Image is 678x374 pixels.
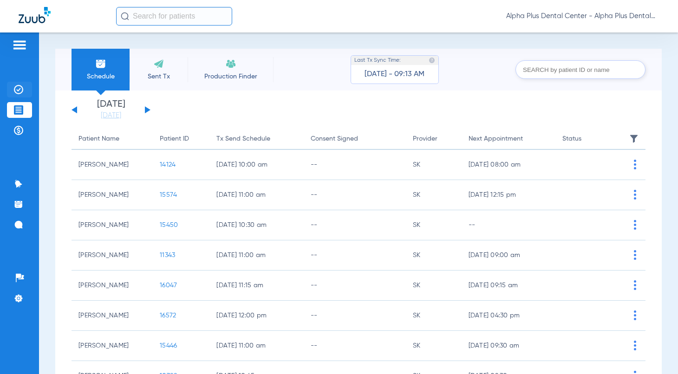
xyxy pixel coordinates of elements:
[462,240,555,271] td: [DATE] 09:00 am
[311,134,399,144] div: Consent Signed
[137,72,181,81] span: Sent Tx
[634,310,636,320] img: group-vertical.svg
[216,134,296,144] div: Tx Send Schedule
[634,220,636,230] img: group-vertical.svg
[304,150,406,180] td: --
[225,58,236,69] img: Recare
[83,100,139,120] li: [DATE]
[634,280,636,290] img: group-vertical.svg
[365,70,424,79] span: [DATE] - 09:13 AM
[216,281,296,290] span: [DATE] 11:15 am
[72,210,153,240] td: [PERSON_NAME]
[160,134,189,144] div: Patient ID
[160,282,177,289] span: 16047
[72,301,153,331] td: [PERSON_NAME]
[304,301,406,331] td: --
[216,160,296,169] span: [DATE] 10:00 am
[160,134,202,144] div: Patient ID
[78,72,123,81] span: Schedule
[406,210,462,240] td: SK
[216,220,296,230] span: [DATE] 10:30 am
[160,342,177,349] span: 15446
[634,341,636,350] img: group-vertical.svg
[121,12,129,20] img: Search Icon
[429,57,435,64] img: last sync help info
[406,180,462,210] td: SK
[462,150,555,180] td: [DATE] 08:00 am
[304,210,406,240] td: --
[19,7,51,23] img: Zuub Logo
[634,250,636,260] img: group-vertical.svg
[304,331,406,361] td: --
[195,72,267,81] span: Production Finder
[216,190,296,200] span: [DATE] 11:00 am
[95,58,106,69] img: Schedule
[72,180,153,210] td: [PERSON_NAME]
[78,134,119,144] div: Patient Name
[72,150,153,180] td: [PERSON_NAME]
[72,240,153,271] td: [PERSON_NAME]
[160,161,176,168] span: 14124
[562,134,581,144] div: Status
[72,271,153,301] td: [PERSON_NAME]
[304,240,406,271] td: --
[153,58,164,69] img: Sent Tx
[311,134,358,144] div: Consent Signed
[406,301,462,331] td: SK
[78,134,146,144] div: Patient Name
[304,271,406,301] td: --
[462,301,555,331] td: [DATE] 04:30 pm
[406,150,462,180] td: SK
[216,341,296,350] span: [DATE] 11:00 am
[12,39,27,51] img: hamburger-icon
[116,7,232,26] input: Search for patients
[506,12,659,21] span: Alpha Plus Dental Center - Alpha Plus Dental
[354,56,401,65] span: Last Tx Sync Time:
[469,134,548,144] div: Next Appointment
[462,271,555,301] td: [DATE] 09:15 am
[629,134,639,143] img: filter.svg
[160,312,176,319] span: 16572
[562,134,618,144] div: Status
[515,60,645,79] input: SEARCH by patient ID or name
[216,134,270,144] div: Tx Send Schedule
[634,190,636,200] img: group-vertical.svg
[462,180,555,210] td: [DATE] 12:15 pm
[406,240,462,271] td: SK
[160,222,178,228] span: 15450
[462,331,555,361] td: [DATE] 09:30 am
[413,134,437,144] div: Provider
[160,252,175,258] span: 11343
[406,271,462,301] td: SK
[406,331,462,361] td: SK
[304,180,406,210] td: --
[413,134,455,144] div: Provider
[634,160,636,169] img: group-vertical.svg
[216,311,296,320] span: [DATE] 12:00 pm
[462,210,555,240] td: --
[160,192,177,198] span: 15574
[216,251,296,260] span: [DATE] 11:00 am
[72,331,153,361] td: [PERSON_NAME]
[469,134,523,144] div: Next Appointment
[83,111,139,120] a: [DATE]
